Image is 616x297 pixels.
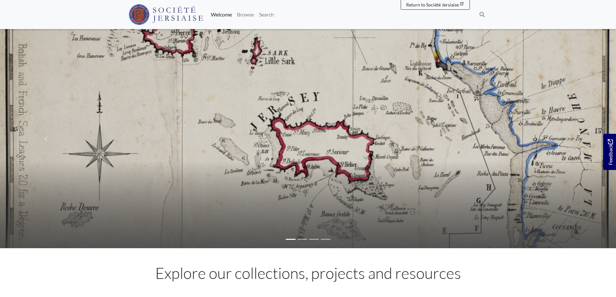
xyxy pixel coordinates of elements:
[524,29,616,248] a: Move to next slideshow image
[234,8,256,21] a: Browse
[256,8,276,21] a: Search
[406,2,459,7] span: Return to Société Jersiaise
[129,4,203,25] img: Société Jersiaise
[129,264,488,282] h1: Explore our collections, projects and resources
[208,8,234,21] a: Welcome
[129,3,203,27] a: Société Jersiaise logo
